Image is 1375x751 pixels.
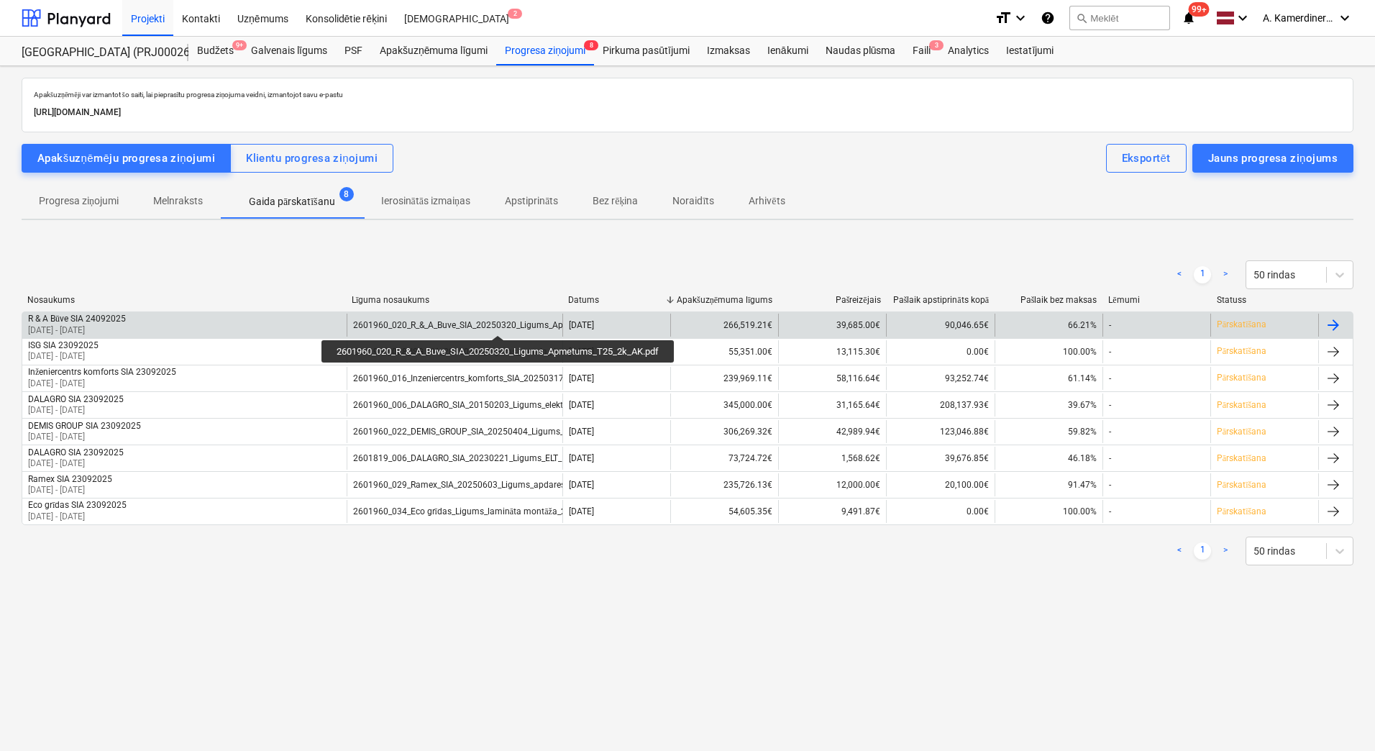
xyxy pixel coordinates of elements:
p: Apstiprināts [505,194,558,209]
i: notifications [1182,9,1196,27]
i: keyboard_arrow_down [1012,9,1029,27]
p: Bez rēķina [593,194,638,209]
div: 2601960_029_Ramex_SIA_20250603_Ligums_apdares_darbi_2025-2_T25_2k-2vers.pdf [353,480,690,490]
a: Faili3 [904,37,939,65]
div: 239,969.11€ [670,367,778,390]
p: Pārskatīšana [1217,345,1266,358]
div: [DATE] [569,453,594,463]
div: [DATE] [569,506,594,516]
div: [DATE] [569,400,594,410]
div: Pašlaik apstiprināts kopā [892,295,989,306]
p: Pārskatīšana [1217,506,1266,518]
a: Ienākumi [759,37,817,65]
a: Budžets9+ [188,37,242,65]
div: 235,726.13€ [670,473,778,496]
div: Ramex SIA 23092025 [28,474,112,484]
p: [DATE] - [DATE] [28,484,112,496]
a: Apakšuzņēmuma līgumi [371,37,496,65]
button: Meklēt [1069,6,1170,30]
p: [DATE] - [DATE] [28,350,99,363]
span: 9+ [232,40,247,50]
div: Eksportēt [1122,149,1171,168]
span: 3 [929,40,944,50]
div: 39,685.00€ [778,314,886,337]
div: 2601960_022_DEMIS_GROUP_SIA_20250404_Ligums_apdares_darbi_T25_2k.pdf [353,427,666,437]
a: Galvenais līgums [242,37,336,65]
div: 12,000.00€ [778,473,886,496]
div: 2601819_006_DALAGRO_SIA_20230221_Ligums_ELT_EST_T25_ak_KK1 (1) (1)-signed-signed.pdf [353,453,726,463]
span: 46.18% [1068,453,1097,463]
span: 8 [584,40,598,50]
div: 55,351.00€ [670,340,778,363]
div: [DATE] [569,480,594,490]
div: - [1109,427,1111,437]
a: Next page [1217,542,1234,560]
div: ISG SIA 23092025 [28,340,99,350]
i: keyboard_arrow_down [1234,9,1251,27]
span: 2 [508,9,522,19]
div: Pašlaik bez maksas [1000,295,1097,306]
p: [DATE] - [DATE] [28,378,176,390]
div: 54,605.35€ [670,500,778,523]
div: Eco grīdas SIA 23092025 [28,500,127,511]
div: 20,100.00€ [886,473,994,496]
div: - [1109,347,1111,357]
div: [DATE] [569,427,594,437]
i: format_size [995,9,1012,27]
a: PSF [336,37,371,65]
div: - [1109,400,1111,410]
p: [DATE] - [DATE] [28,431,141,443]
div: 58,116.64€ [778,367,886,390]
div: 345,000.00€ [670,393,778,417]
a: Analytics [939,37,997,65]
div: 266,519.21€ [670,314,778,337]
a: Next page [1217,266,1234,283]
div: 93,252.74€ [886,367,994,390]
div: [GEOGRAPHIC_DATA] (PRJ0002627, K-1 un K-2(2.kārta) 2601960 [22,45,171,60]
p: Melnraksts [153,194,203,209]
div: 208,137.93€ [886,393,994,417]
div: 2601960_020_R_&_A_Buve_SIA_20250320_Ligums_Apmetums_T25_2k_AK.pdf [353,320,657,330]
div: 9,491.87€ [778,500,886,523]
a: Pirkuma pasūtījumi [594,37,698,65]
a: Progresa ziņojumi8 [496,37,594,65]
div: [DATE] [569,347,594,357]
p: [DATE] - [DATE] [28,404,124,417]
span: 91.47% [1068,480,1097,490]
span: 66.21% [1068,320,1097,330]
a: Previous page [1171,542,1188,560]
p: Progresa ziņojumi [39,194,119,209]
button: Eksportēt [1106,144,1187,173]
span: search [1076,12,1087,24]
i: Zināšanu pamats [1041,9,1055,27]
div: Jauns progresa ziņojums [1208,149,1338,168]
div: - [1109,506,1111,516]
div: R & A Būve SIA 24092025 [28,314,126,324]
div: 39,676.85€ [886,447,994,470]
div: 2601960_016_Inzeniercentrs_komforts_SIA_20250317_Ligums_ventilācija_T25_2karta.pdf [353,373,700,384]
i: keyboard_arrow_down [1336,9,1353,27]
p: Pārskatīšana [1217,319,1266,331]
p: [URL][DOMAIN_NAME] [34,105,1341,120]
p: [DATE] - [DATE] [28,511,127,523]
span: 61.14% [1068,373,1097,383]
p: Pārskatīšana [1217,399,1266,411]
div: Iestatījumi [997,37,1062,65]
div: 0.00€ [886,500,994,523]
p: Apakšuzņēmēji var izmantot šo saiti, lai pieprasītu progresa ziņojuma veidni, izmantojot savu e-p... [34,90,1341,99]
div: Faili [904,37,939,65]
div: 123,046.88€ [886,420,994,443]
span: 8 [339,187,354,201]
span: 100.00% [1063,506,1097,516]
p: Ierosinātās izmaiņas [381,194,470,209]
div: 306,269.32€ [670,420,778,443]
div: DALAGRO SIA 23092025 [28,447,124,458]
div: 2601960_006_DALAGRO_SIA_20150203_Ligums_elektroapgades_ieksejie_tikli_T25_2karta_30.01AK_KK1.pdf [353,400,774,410]
button: Klientu progresa ziņojumi [230,144,393,173]
div: Inženiercentrs komforts SIA 23092025 [28,367,176,378]
div: 42,989.94€ [778,420,886,443]
p: Noraidīts [672,194,714,209]
div: Apakšuzņēmuma līgums [676,295,772,306]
